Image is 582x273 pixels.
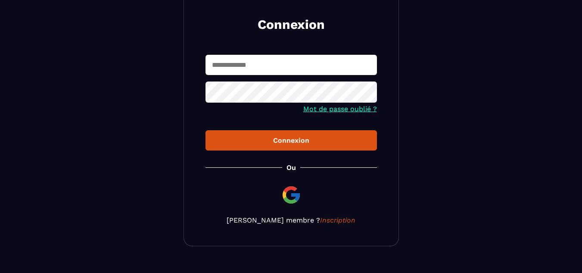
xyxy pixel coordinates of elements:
[320,216,355,224] a: Inscription
[281,185,302,205] img: google
[216,16,367,33] h2: Connexion
[303,105,377,113] a: Mot de passe oublié ?
[286,163,296,172] p: Ou
[212,136,370,144] div: Connexion
[205,130,377,151] button: Connexion
[205,216,377,224] p: [PERSON_NAME] membre ?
